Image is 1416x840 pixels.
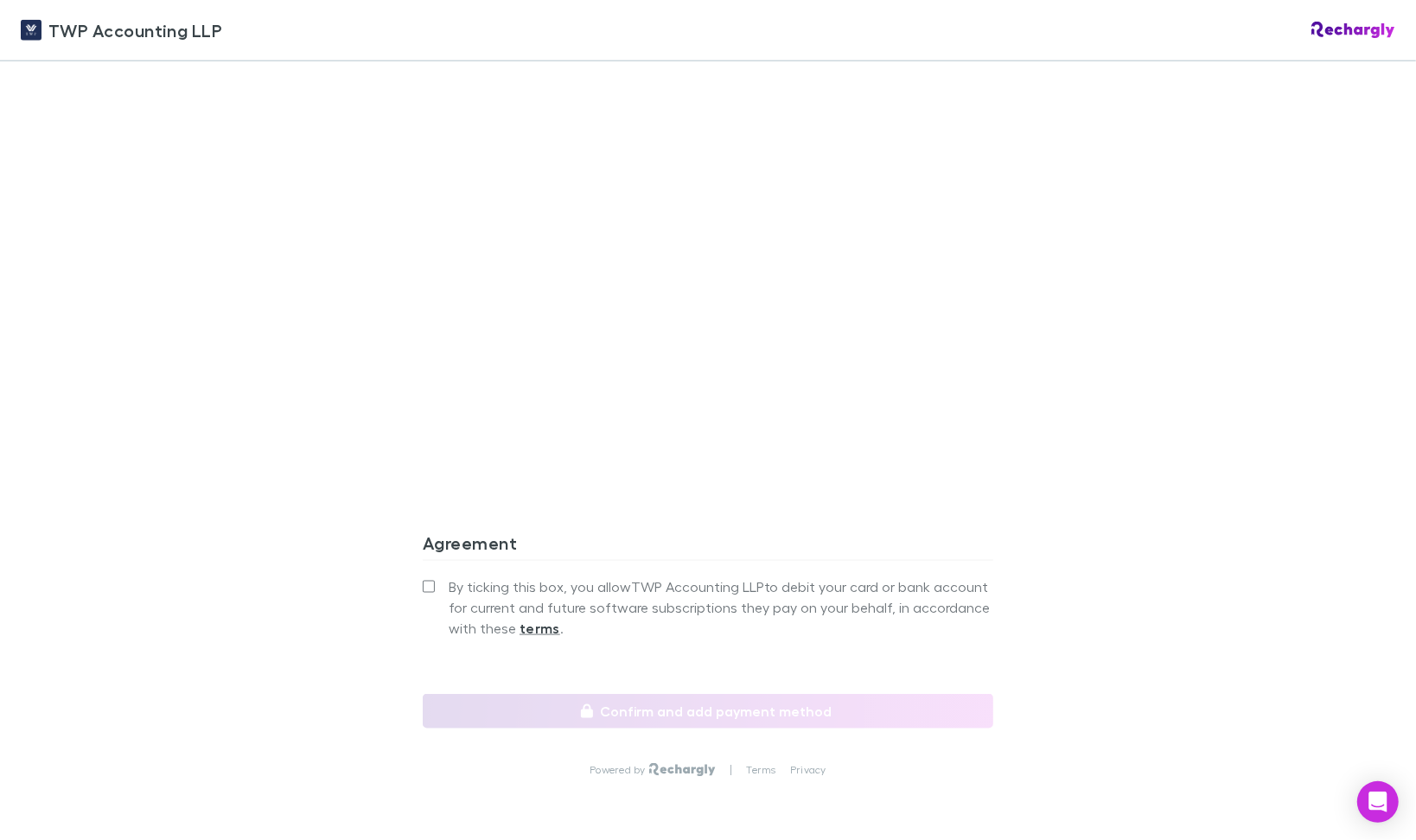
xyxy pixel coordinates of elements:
[1357,781,1399,823] div: Open Intercom Messenger
[790,763,826,777] a: Privacy
[48,17,222,43] span: TWP Accounting LLP
[449,576,993,639] span: By ticking this box, you allow TWP Accounting LLP to debit your card or bank account for current ...
[520,620,560,637] strong: terms
[423,532,993,560] h3: Agreement
[730,763,732,777] p: |
[1311,22,1395,39] img: Rechargly Logo
[419,59,997,453] iframe: Secure address input frame
[21,20,41,41] img: TWP Accounting LLP's Logo
[590,763,649,777] p: Powered by
[423,694,993,729] button: Confirm and add payment method
[649,763,716,777] img: Rechargly Logo
[747,763,776,777] a: Terms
